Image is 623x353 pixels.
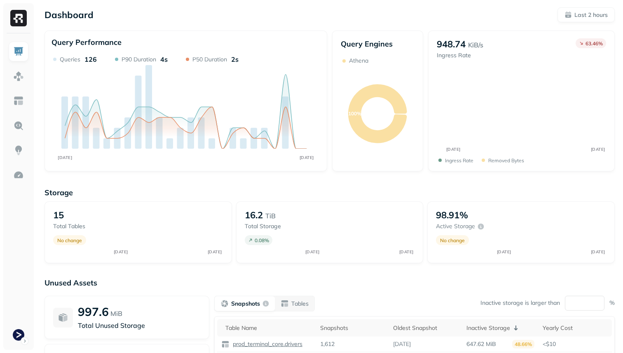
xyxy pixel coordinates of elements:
[512,340,534,348] p: 48.66%
[497,249,511,255] tspan: [DATE]
[437,51,483,59] p: Ingress Rate
[437,38,466,50] p: 948.74
[440,237,465,243] p: No change
[393,324,458,332] div: Oldest Snapshot
[13,145,24,156] img: Insights
[543,340,608,348] p: <$10
[590,147,605,152] tspan: [DATE]
[44,188,615,197] p: Storage
[466,340,496,348] p: 647.62 MiB
[52,37,122,47] p: Query Performance
[320,340,335,348] p: 1,612
[255,237,269,243] p: 0.08 %
[480,299,560,307] p: Inactive storage is larger than
[468,40,483,50] p: KiB/s
[341,39,415,49] p: Query Engines
[399,249,414,255] tspan: [DATE]
[114,249,128,255] tspan: [DATE]
[13,170,24,180] img: Optimization
[231,300,260,308] p: Snapshots
[208,249,222,255] tspan: [DATE]
[13,96,24,106] img: Asset Explorer
[44,9,94,21] p: Dashboard
[291,300,309,308] p: Tables
[349,57,368,65] p: Athena
[60,56,80,63] p: Queries
[445,157,473,164] p: Ingress Rate
[488,157,524,164] p: Removed bytes
[436,209,468,221] p: 98.91%
[53,222,112,230] p: Total tables
[305,249,320,255] tspan: [DATE]
[590,249,605,255] tspan: [DATE]
[221,340,230,348] img: table
[58,155,72,160] tspan: [DATE]
[192,56,227,63] p: P50 Duration
[609,299,615,307] p: %
[13,71,24,82] img: Assets
[10,10,27,26] img: Ryft
[466,324,510,332] p: Inactive Storage
[265,211,276,221] p: TiB
[78,304,109,319] p: 997.6
[574,11,608,19] p: Last 2 hours
[231,55,239,63] p: 2s
[122,56,156,63] p: P90 Duration
[320,324,385,332] div: Snapshots
[393,340,411,348] p: [DATE]
[160,55,168,63] p: 4s
[586,40,603,47] p: 63.46 %
[446,147,460,152] tspan: [DATE]
[78,320,201,330] p: Total Unused Storage
[225,324,312,332] div: Table Name
[557,7,615,22] button: Last 2 hours
[300,155,314,160] tspan: [DATE]
[543,324,608,332] div: Yearly Cost
[245,222,304,230] p: Total storage
[84,55,97,63] p: 126
[348,110,361,117] text: 100%
[230,340,302,348] a: prod_terminal_core.drivers
[13,120,24,131] img: Query Explorer
[245,209,263,221] p: 16.2
[57,237,82,243] p: No change
[53,209,64,221] p: 15
[13,329,24,341] img: Terminal
[231,340,302,348] p: prod_terminal_core.drivers
[44,278,615,288] p: Unused Assets
[13,46,24,57] img: Dashboard
[436,222,475,230] p: Active storage
[110,309,122,318] p: MiB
